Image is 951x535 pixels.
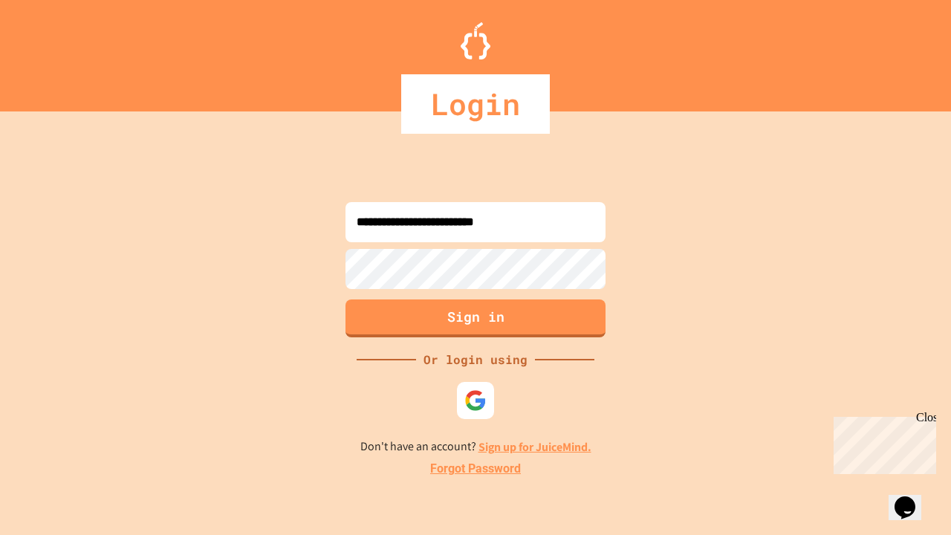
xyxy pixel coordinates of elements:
div: Or login using [416,351,535,369]
a: Forgot Password [430,460,521,478]
button: Sign in [345,299,606,337]
div: Chat with us now!Close [6,6,103,94]
p: Don't have an account? [360,438,591,456]
a: Sign up for JuiceMind. [478,439,591,455]
iframe: chat widget [889,476,936,520]
div: Login [401,74,550,134]
iframe: chat widget [828,411,936,474]
img: Logo.svg [461,22,490,59]
img: google-icon.svg [464,389,487,412]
